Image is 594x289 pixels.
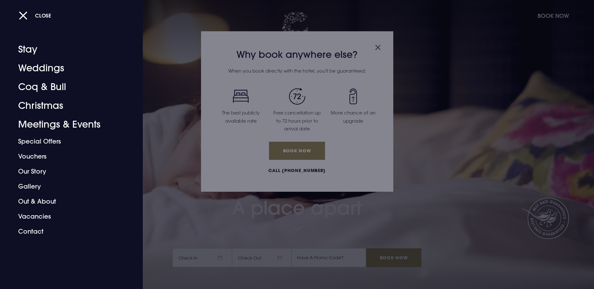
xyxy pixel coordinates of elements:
a: Vacancies [18,209,117,224]
a: Contact [18,224,117,239]
button: Close [19,9,51,22]
a: Out & About [18,194,117,209]
a: Christmas [18,96,117,115]
a: Meetings & Events [18,115,117,134]
a: Weddings [18,59,117,78]
a: Coq & Bull [18,78,117,96]
a: Vouchers [18,149,117,164]
a: Gallery [18,179,117,194]
span: Close [35,12,51,19]
a: Our Story [18,164,117,179]
a: Stay [18,40,117,59]
a: Special Offers [18,134,117,149]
